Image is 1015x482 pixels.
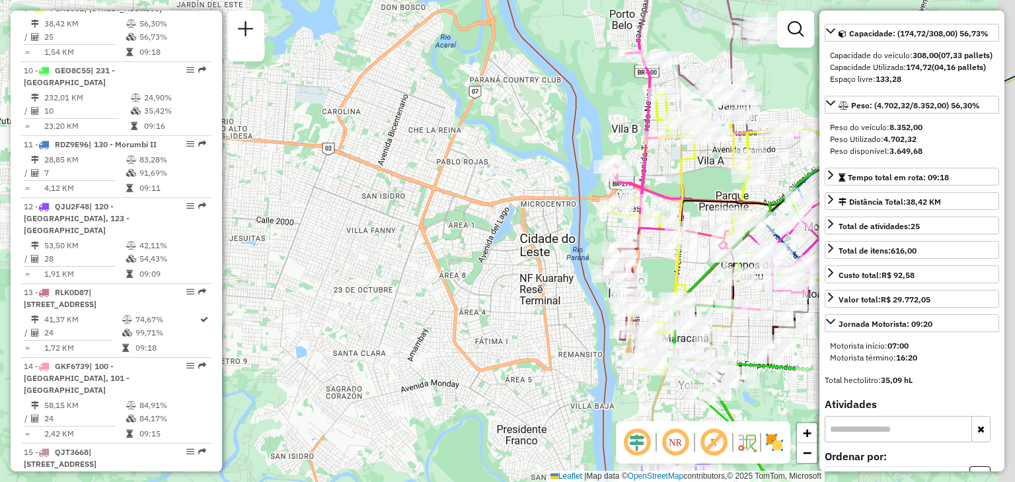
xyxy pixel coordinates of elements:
[24,361,130,395] span: | 100 - [GEOGRAPHIC_DATA], 101 - [GEOGRAPHIC_DATA]
[24,120,30,133] td: =
[31,169,39,177] i: Total de Atividades
[31,33,39,41] i: Total de Atividades
[24,139,157,149] span: 11 -
[139,427,206,440] td: 09:15
[891,246,917,256] strong: 616,00
[830,122,922,132] span: Peso do veículo:
[849,28,989,38] span: Capacidade: (174,72/308,00) 56,73%
[198,66,206,74] em: Rota exportada
[839,221,920,231] span: Total de atividades:
[139,412,206,425] td: 84,17%
[851,100,980,110] span: Peso: (4.702,32/8.352,00) 56,30%
[24,3,162,13] span: 9 -
[913,50,938,60] strong: 308,00
[139,166,206,180] td: 91,69%
[55,65,91,75] span: GEO8C55
[797,423,817,443] a: Zoom in
[825,96,999,114] a: Peso: (4.702,32/8.352,00) 56,30%
[825,241,999,259] a: Total de itens:616,00
[24,412,30,425] td: /
[126,242,136,250] i: % de utilização do peso
[186,448,194,456] em: Opções
[24,201,130,235] span: | 120 - [GEOGRAPHIC_DATA], 123 - [GEOGRAPHIC_DATA]
[186,66,194,74] em: Opções
[198,140,206,148] em: Rota exportada
[50,3,84,13] span: FUX6061
[31,329,39,337] i: Total de Atividades
[126,255,136,263] i: % de utilização da cubagem
[881,375,913,385] strong: 35,09 hL
[44,120,130,133] td: 23,20 KM
[139,267,206,281] td: 09:09
[839,196,941,208] div: Distância Total:
[131,94,141,102] i: % de utilização do peso
[628,471,684,481] a: OpenStreetMap
[89,139,157,149] span: | 130 - Morumbi II
[906,62,932,72] strong: 174,72
[659,427,691,458] span: Ocultar NR
[830,73,994,85] div: Espaço livre:
[24,341,30,355] td: =
[825,265,999,283] a: Custo total:R$ 92,58
[198,202,206,210] em: Rota exportada
[830,133,994,145] div: Peso Utilizado:
[233,16,259,46] a: Nova sessão e pesquisa
[31,415,39,423] i: Total de Atividades
[198,288,206,296] em: Rota exportada
[698,427,730,458] span: Exibir rótulo
[24,65,115,87] span: | 231 - [GEOGRAPHIC_DATA]
[139,17,206,30] td: 56,30%
[906,197,941,207] span: 38,42 KM
[126,415,136,423] i: % de utilização da cubagem
[122,329,132,337] i: % de utilização da cubagem
[44,267,126,281] td: 1,91 KM
[44,182,126,195] td: 4,12 KM
[24,361,130,395] span: 14 -
[882,270,915,280] strong: R$ 92,58
[122,344,129,352] i: Tempo total em rota
[782,16,809,42] a: Exibir filtros
[126,270,133,278] i: Tempo total em rota
[198,362,206,370] em: Rota exportada
[825,168,999,186] a: Tempo total em rota: 09:18
[825,398,999,411] h4: Atividades
[24,326,30,339] td: /
[126,184,133,192] i: Tempo total em rota
[198,448,206,456] em: Rota exportada
[84,3,162,13] span: | [STREET_ADDRESS]
[44,91,130,104] td: 232,01 KM
[143,91,206,104] td: 24,90%
[896,353,917,362] strong: 16:20
[31,401,39,409] i: Distância Total
[135,326,199,339] td: 99,71%
[139,153,206,166] td: 83,28%
[825,116,999,162] div: Peso: (4.702,32/8.352,00) 56,30%
[24,287,96,309] span: 13 -
[139,182,206,195] td: 09:11
[55,361,89,371] span: GKF6739
[550,471,582,481] a: Leaflet
[24,65,115,87] span: 10 -
[839,318,932,330] div: Jornada Motorista: 09:20
[44,412,126,425] td: 24
[621,427,653,458] span: Ocultar deslocamento
[31,156,39,164] i: Distância Total
[55,447,89,457] span: QJT3668
[126,48,133,56] i: Tempo total em rota
[126,401,136,409] i: % de utilização do peso
[797,443,817,463] a: Zoom out
[24,427,30,440] td: =
[186,362,194,370] em: Opções
[200,316,208,324] i: Rota otimizada
[803,425,811,441] span: +
[44,427,126,440] td: 2,42 KM
[24,182,30,195] td: =
[24,267,30,281] td: =
[44,326,122,339] td: 24
[126,169,136,177] i: % de utilização da cubagem
[887,341,909,351] strong: 07:00
[803,444,811,461] span: −
[126,156,136,164] i: % de utilização do peso
[883,134,917,144] strong: 4.702,32
[139,252,206,265] td: 54,43%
